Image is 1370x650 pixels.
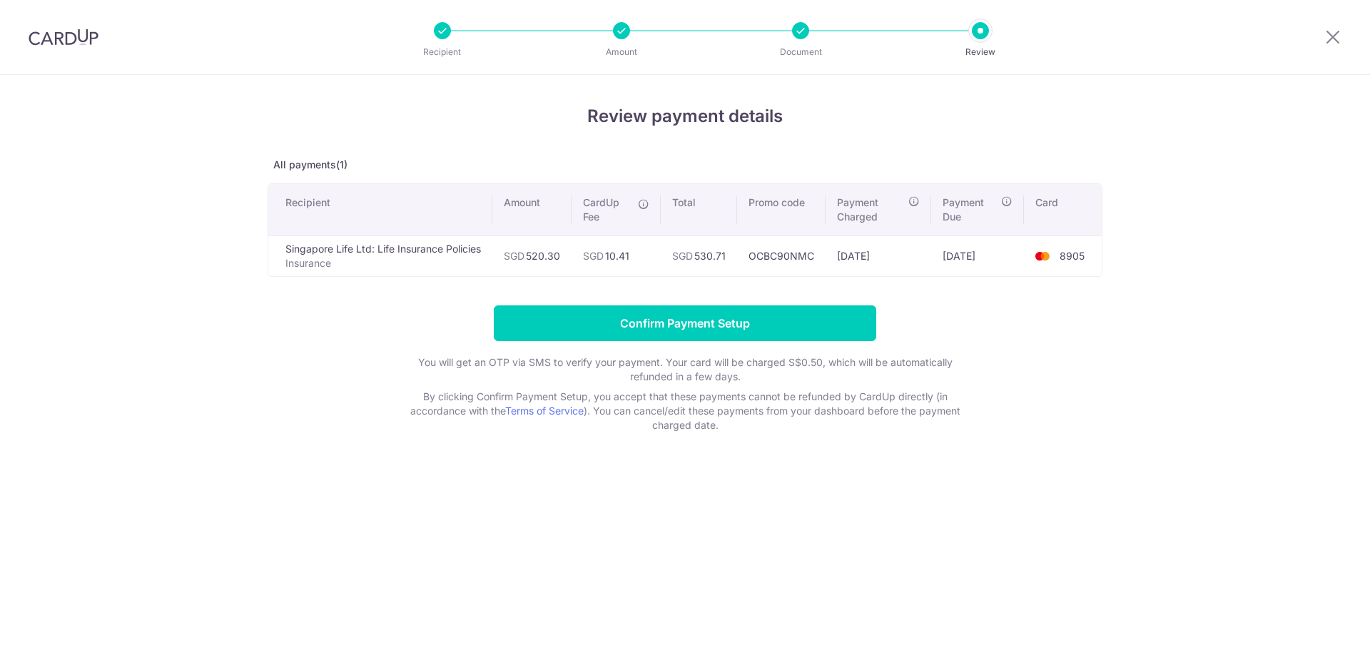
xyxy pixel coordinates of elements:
[572,235,661,276] td: 10.41
[826,235,931,276] td: [DATE]
[268,158,1102,172] p: All payments(1)
[29,29,98,46] img: CardUp
[943,195,997,224] span: Payment Due
[931,235,1024,276] td: [DATE]
[661,235,737,276] td: 530.71
[1024,184,1102,235] th: Card
[569,45,674,59] p: Amount
[583,195,631,224] span: CardUp Fee
[1028,248,1057,265] img: <span class="translation_missing" title="translation missing: en.account_steps.new_confirm_form.b...
[928,45,1033,59] p: Review
[400,390,970,432] p: By clicking Confirm Payment Setup, you accept that these payments cannot be refunded by CardUp di...
[504,250,524,262] span: SGD
[268,184,492,235] th: Recipient
[737,184,826,235] th: Promo code
[268,103,1102,129] h4: Review payment details
[492,235,572,276] td: 520.30
[837,195,904,224] span: Payment Charged
[672,250,693,262] span: SGD
[494,305,876,341] input: Confirm Payment Setup
[1060,250,1085,262] span: 8905
[748,45,853,59] p: Document
[505,405,584,417] a: Terms of Service
[737,235,826,276] td: OCBC90NMC
[661,184,737,235] th: Total
[268,235,492,276] td: Singapore Life Ltd: Life Insurance Policies
[285,256,481,270] p: Insurance
[492,184,572,235] th: Amount
[1279,607,1356,643] iframe: Opens a widget where you can find more information
[583,250,604,262] span: SGD
[400,355,970,384] p: You will get an OTP via SMS to verify your payment. Your card will be charged S$0.50, which will ...
[390,45,495,59] p: Recipient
